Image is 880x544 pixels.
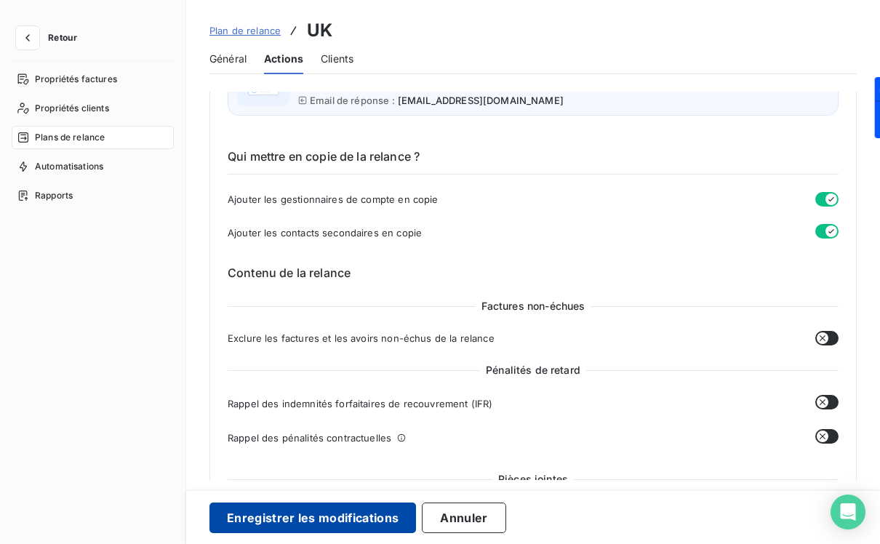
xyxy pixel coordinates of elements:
[492,472,574,487] span: Pièces jointes
[307,17,332,44] h3: UK
[35,102,109,115] span: Propriétés clients
[35,160,103,173] span: Automatisations
[12,126,174,149] a: Plans de relance
[228,264,839,281] h6: Contenu de la relance
[264,52,303,66] span: Actions
[35,189,73,202] span: Rapports
[228,148,839,175] h6: Qui mettre en copie de la relance ?
[12,155,174,178] a: Automatisations
[228,398,492,409] span: Rappel des indemnités forfaitaires de recouvrement (IFR)
[35,73,117,86] span: Propriétés factures
[48,33,77,42] span: Retour
[12,26,89,49] button: Retour
[321,52,353,66] span: Clients
[228,432,391,444] span: Rappel des pénalités contractuelles
[480,363,586,377] span: Pénalités de retard
[209,503,416,533] button: Enregistrer les modifications
[476,299,591,313] span: Factures non-échues
[12,68,174,91] a: Propriétés factures
[228,193,439,205] span: Ajouter les gestionnaires de compte en copie
[310,95,395,106] span: Email de réponse :
[228,227,422,239] span: Ajouter les contacts secondaires en copie
[228,332,495,344] span: Exclure les factures et les avoirs non-échus de la relance
[422,503,505,533] button: Annuler
[35,131,105,144] span: Plans de relance
[209,52,247,66] span: Général
[398,95,564,106] span: [EMAIL_ADDRESS][DOMAIN_NAME]
[209,25,281,36] span: Plan de relance
[831,495,865,529] div: Open Intercom Messenger
[12,97,174,120] a: Propriétés clients
[209,23,281,38] a: Plan de relance
[12,184,174,207] a: Rapports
